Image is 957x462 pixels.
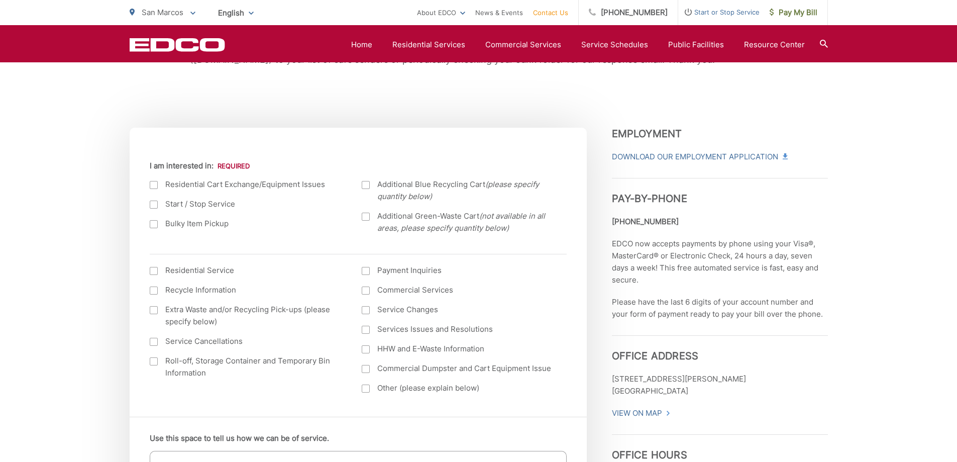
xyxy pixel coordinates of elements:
span: Additional Blue Recycling Cart [377,178,554,203]
span: Additional Green-Waste Cart [377,210,554,234]
a: Home [351,39,372,51]
h3: Employment [612,128,828,140]
label: Start / Stop Service [150,198,342,210]
h3: Office Hours [612,434,828,461]
label: Service Changes [362,304,554,316]
label: Service Cancellations [150,335,342,347]
span: Pay My Bill [770,7,817,19]
span: English [210,4,261,22]
p: EDCO now accepts payments by phone using your Visa®, MasterCard® or Electronic Check, 24 hours a ... [612,238,828,286]
a: EDCD logo. Return to the homepage. [130,38,225,52]
label: Residential Cart Exchange/Equipment Issues [150,178,342,191]
a: Residential Services [392,39,465,51]
a: Download Our Employment Application [612,151,787,163]
label: HHW and E-Waste Information [362,343,554,355]
label: Extra Waste and/or Recycling Pick-ups (please specify below) [150,304,342,328]
label: Use this space to tell us how we can be of service. [150,434,329,443]
label: Services Issues and Resolutions [362,323,554,335]
a: Resource Center [744,39,805,51]
a: Public Facilities [668,39,724,51]
label: Recycle Information [150,284,342,296]
label: Payment Inquiries [362,264,554,276]
a: Contact Us [533,7,568,19]
h3: Office Address [612,335,828,362]
label: Commercial Dumpster and Cart Equipment Issue [362,362,554,375]
strong: [PHONE_NUMBER] [612,217,679,226]
p: Please have the last 6 digits of your account number and your form of payment ready to pay your b... [612,296,828,320]
span: San Marcos [142,8,183,17]
label: Bulky Item Pickup [150,218,342,230]
label: Commercial Services [362,284,554,296]
label: I am interested in: [150,161,250,170]
h3: Pay-by-Phone [612,178,828,205]
a: About EDCO [417,7,465,19]
a: View On Map [612,407,671,419]
a: Commercial Services [485,39,561,51]
a: News & Events [475,7,523,19]
label: Residential Service [150,264,342,276]
label: Other (please explain below) [362,382,554,394]
p: [STREET_ADDRESS][PERSON_NAME] [GEOGRAPHIC_DATA] [612,373,828,397]
label: Roll-off, Storage Container and Temporary Bin Information [150,355,342,379]
a: Service Schedules [581,39,648,51]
